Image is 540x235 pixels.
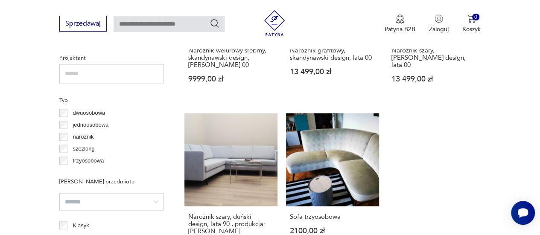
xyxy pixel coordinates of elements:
p: szezlong [73,144,94,154]
a: Sprzedawaj [59,21,107,27]
button: Szukaj [210,18,220,29]
h3: Narożnik grafitowy, skandynawski design, lata 00 [290,47,375,61]
img: Ikona medalu [396,15,404,24]
h3: Narożnik welurowy srebrny, skandynawski design, [PERSON_NAME] 00 [188,47,274,69]
h3: Narożnik szary, duński design, lata 90., produkcja: [PERSON_NAME] [188,213,274,235]
div: 0 [472,14,479,21]
p: Projektant [59,53,164,63]
p: Koszyk [462,25,481,33]
p: 2100,00 zł [290,227,375,234]
img: Patyna - sklep z meblami i dekoracjami vintage [262,10,287,36]
p: 13 499,00 zł [290,68,375,75]
img: Ikonka użytkownika [435,15,443,23]
p: dwuosobowa [73,108,105,118]
iframe: Smartsupp widget button [511,201,535,225]
h3: Narożnik szary, [PERSON_NAME] design, lata 00 [391,47,477,69]
button: Patyna B2B [385,15,415,33]
p: [PERSON_NAME] przedmiotu [59,177,164,186]
button: Sprzedawaj [59,16,107,32]
a: Ikona medaluPatyna B2B [385,15,415,33]
button: 0Koszyk [462,15,481,33]
p: 9999,00 zł [188,75,274,83]
p: jednoosobowa [73,120,108,130]
p: Zaloguj [429,25,449,33]
p: Patyna B2B [385,25,415,33]
img: Ikona koszyka [467,15,476,23]
button: Zaloguj [429,15,449,33]
p: trzyosobowa [73,156,104,165]
p: Typ [59,96,164,105]
p: Klasyk [73,220,89,230]
h3: Sofa trzyosobowa [290,213,375,220]
p: 13 499,00 zł [391,75,477,83]
p: narożnik [73,132,93,142]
